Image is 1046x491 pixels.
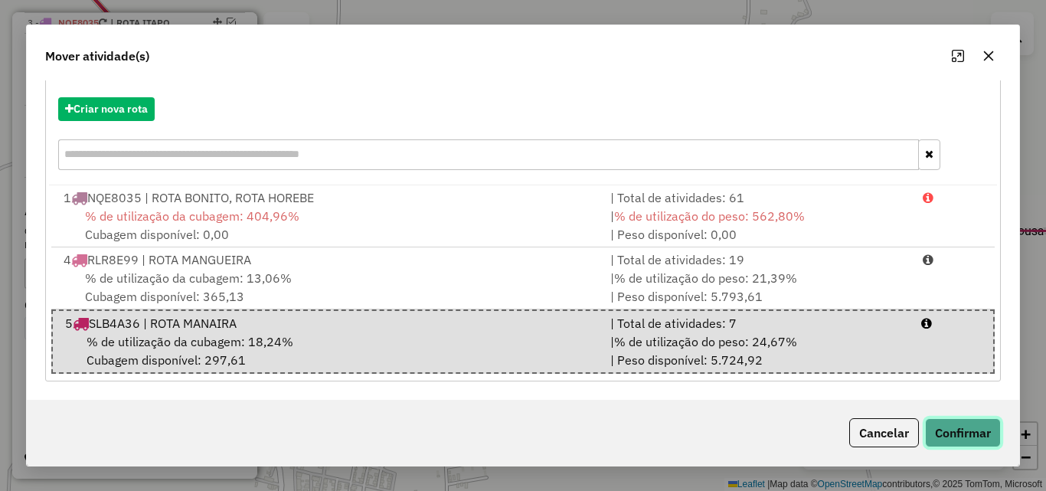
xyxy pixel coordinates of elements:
[601,250,914,269] div: | Total de atividades: 19
[614,208,805,224] span: % de utilização do peso: 562,80%
[85,270,292,286] span: % de utilização da cubagem: 13,06%
[921,317,932,329] i: Porcentagens após mover as atividades: Cubagem: 29,88% Peso: 40,57%
[614,334,797,349] span: % de utilização do peso: 24,67%
[601,332,913,369] div: | | Peso disponível: 5.724,92
[45,47,149,65] span: Mover atividade(s)
[923,191,933,204] i: Porcentagens após mover as atividades: Cubagem: 448,20% Peso: 623,21%
[56,332,600,369] div: Cubagem disponível: 297,61
[58,97,155,121] button: Criar nova rota
[56,314,600,332] div: 5 SLB4A36 | ROTA MANAIRA
[601,207,914,244] div: | | Peso disponível: 0,00
[85,208,299,224] span: % de utilização da cubagem: 404,96%
[601,314,913,332] div: | Total de atividades: 7
[923,254,933,266] i: Porcentagens após mover as atividades: Cubagem: 23,15% Peso: 37,78%
[54,250,601,269] div: 4 RLR8E99 | ROTA MANGUEIRA
[54,188,601,207] div: 1 NQE8035 | ROTA BONITO, ROTA HOREBE
[54,207,601,244] div: Cubagem disponível: 0,00
[946,44,970,68] button: Maximize
[925,418,1001,447] button: Confirmar
[849,418,919,447] button: Cancelar
[601,188,914,207] div: | Total de atividades: 61
[54,269,601,306] div: Cubagem disponível: 365,13
[614,270,797,286] span: % de utilização do peso: 21,39%
[601,269,914,306] div: | | Peso disponível: 5.793,61
[87,334,293,349] span: % de utilização da cubagem: 18,24%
